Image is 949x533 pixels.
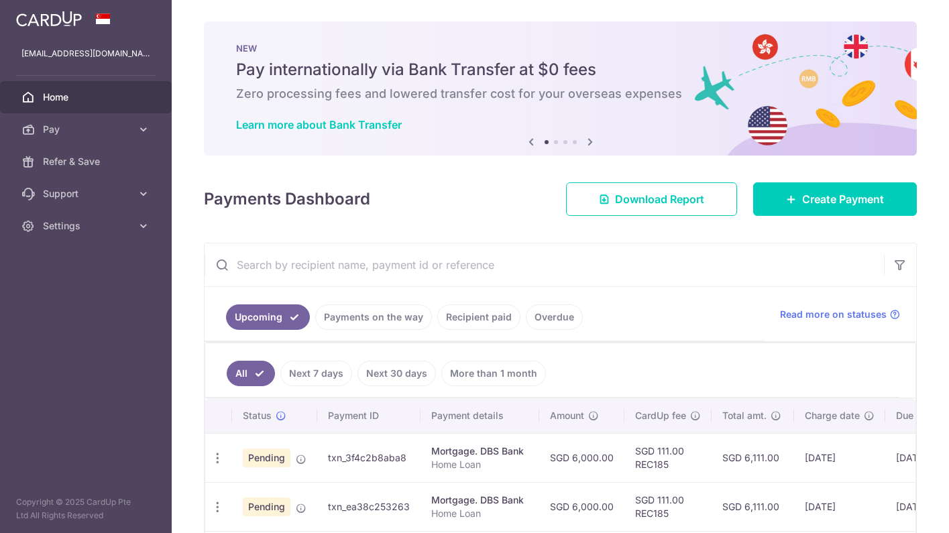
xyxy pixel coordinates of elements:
img: Bank transfer banner [204,21,917,156]
a: Payments on the way [315,304,432,330]
a: Upcoming [226,304,310,330]
div: Mortgage. DBS Bank [431,493,528,507]
a: Read more on statuses [780,308,900,321]
span: Download Report [615,191,704,207]
td: SGD 111.00 REC185 [624,482,712,531]
td: SGD 6,000.00 [539,482,624,531]
p: Home Loan [431,507,528,520]
span: Status [243,409,272,422]
span: Refer & Save [43,155,131,168]
td: [DATE] [794,482,885,531]
a: More than 1 month [441,361,546,386]
h4: Payments Dashboard [204,187,370,211]
a: Overdue [526,304,583,330]
span: Read more on statuses [780,308,887,321]
td: SGD 6,000.00 [539,433,624,482]
td: SGD 6,111.00 [712,482,794,531]
span: Settings [43,219,131,233]
a: Recipient paid [437,304,520,330]
span: Home [43,91,131,104]
h6: Zero processing fees and lowered transfer cost for your overseas expenses [236,86,885,102]
td: [DATE] [794,433,885,482]
span: Charge date [805,409,860,422]
span: CardUp fee [635,409,686,422]
span: Due date [896,409,936,422]
a: Download Report [566,182,737,216]
div: Mortgage. DBS Bank [431,445,528,458]
th: Payment details [421,398,539,433]
p: [EMAIL_ADDRESS][DOMAIN_NAME] [21,47,150,60]
span: Create Payment [802,191,884,207]
span: Pay [43,123,131,136]
span: Pending [243,449,290,467]
a: Next 30 days [357,361,436,386]
span: Total amt. [722,409,767,422]
span: Pending [243,497,290,516]
td: txn_ea38c253263 [317,482,421,531]
td: SGD 6,111.00 [712,433,794,482]
input: Search by recipient name, payment id or reference [205,243,884,286]
a: Learn more about Bank Transfer [236,118,402,131]
a: Create Payment [753,182,917,216]
a: All [227,361,275,386]
p: NEW [236,43,885,54]
td: SGD 111.00 REC185 [624,433,712,482]
th: Payment ID [317,398,421,433]
p: Home Loan [431,458,528,471]
span: Amount [550,409,584,422]
td: txn_3f4c2b8aba8 [317,433,421,482]
span: Support [43,187,131,200]
img: CardUp [16,11,82,27]
h5: Pay internationally via Bank Transfer at $0 fees [236,59,885,80]
a: Next 7 days [280,361,352,386]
